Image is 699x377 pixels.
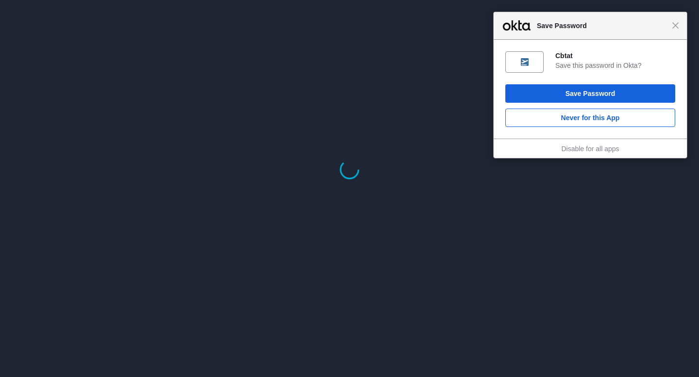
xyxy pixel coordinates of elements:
button: Save Password [505,84,675,103]
span: Save Password [532,20,672,31]
div: Cbtat [555,51,675,60]
div: Save this password in Okta? [555,61,675,70]
img: 9IrUADAAAABklEQVQDAMp15y9HRpfFAAAAAElFTkSuQmCC [521,58,529,66]
a: Disable for all apps [561,145,619,153]
button: Never for this App [505,109,675,127]
span: Close [672,22,679,29]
